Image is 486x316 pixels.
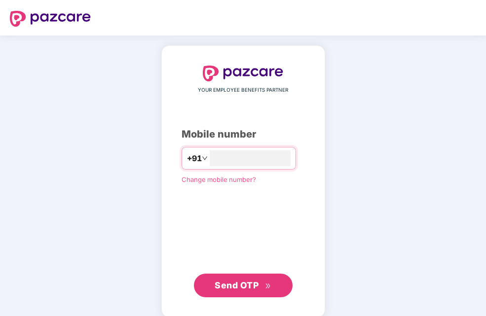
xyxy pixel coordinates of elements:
span: down [202,155,208,161]
img: logo [10,11,91,27]
span: double-right [265,283,271,289]
a: Change mobile number? [182,176,256,183]
button: Send OTPdouble-right [194,274,293,297]
span: YOUR EMPLOYEE BENEFITS PARTNER [198,86,288,94]
div: Mobile number [182,127,305,142]
span: +91 [187,152,202,165]
img: logo [203,66,284,81]
span: Send OTP [215,280,259,290]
